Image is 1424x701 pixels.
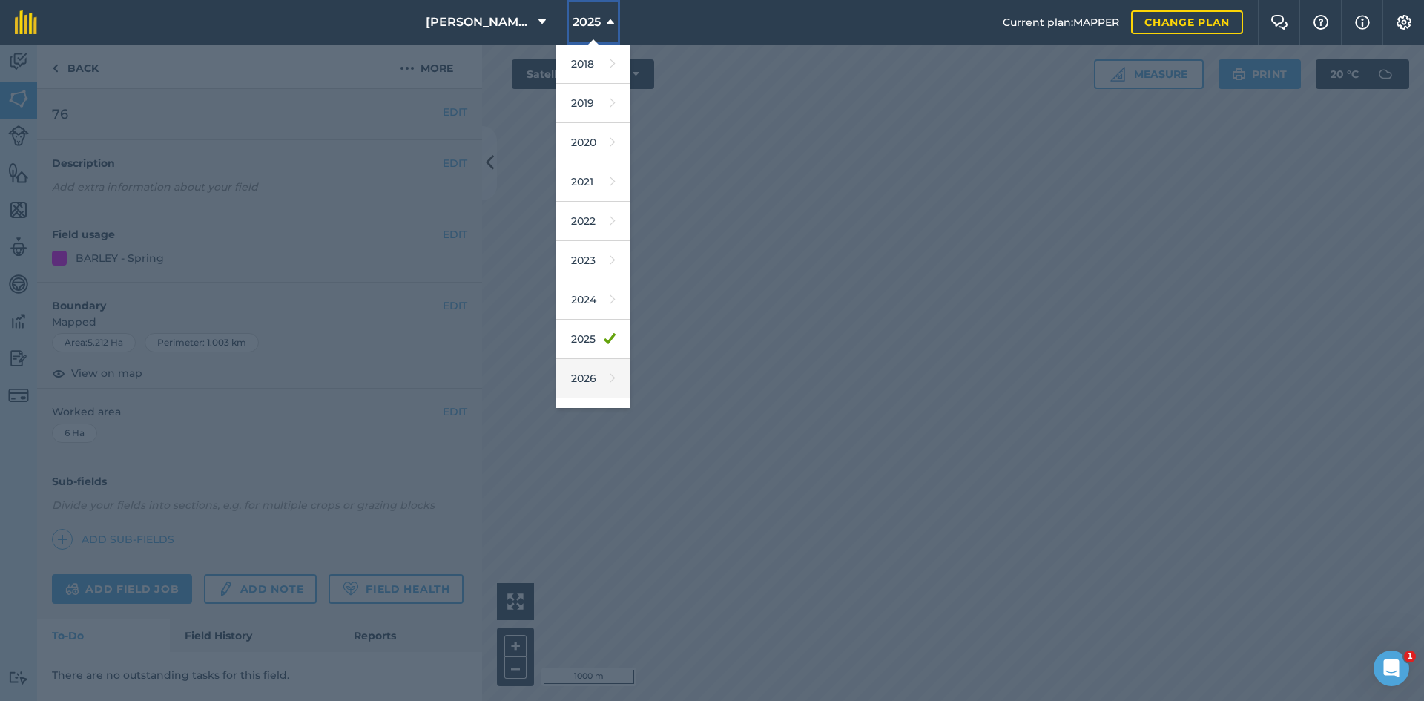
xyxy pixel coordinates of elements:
span: Current plan : MAPPER [1003,14,1119,30]
a: 2026 [556,359,630,398]
a: 2019 [556,84,630,123]
a: 2020 [556,123,630,162]
img: A cog icon [1395,15,1413,30]
a: 2025 [556,320,630,359]
img: A question mark icon [1312,15,1330,30]
span: 1 [1404,651,1416,662]
a: 2018 [556,45,630,84]
iframe: Intercom live chat [1374,651,1409,686]
a: 2027 [556,398,630,438]
span: [PERSON_NAME] Agriculture [426,13,533,31]
a: Change plan [1131,10,1243,34]
img: Two speech bubbles overlapping with the left bubble in the forefront [1270,15,1288,30]
a: 2021 [556,162,630,202]
a: 2023 [556,241,630,280]
img: svg+xml;base64,PHN2ZyB4bWxucz0iaHR0cDovL3d3dy53My5vcmcvMjAwMC9zdmciIHdpZHRoPSIxNyIgaGVpZ2h0PSIxNy... [1355,13,1370,31]
span: 2025 [573,13,601,31]
a: 2024 [556,280,630,320]
img: fieldmargin Logo [15,10,37,34]
a: 2022 [556,202,630,241]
